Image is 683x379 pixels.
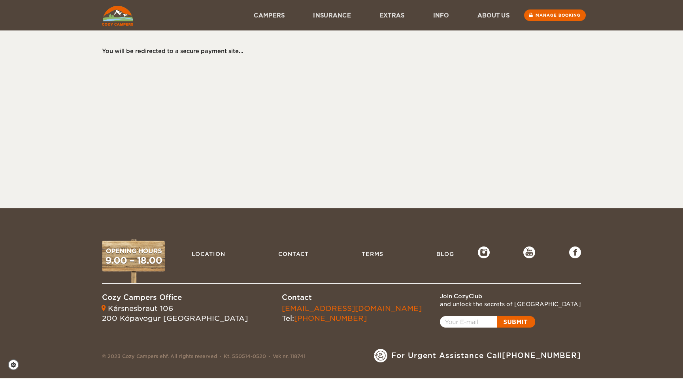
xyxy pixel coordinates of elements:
[102,303,248,324] div: Kársnesbraut 106 200 Kópavogur [GEOGRAPHIC_DATA]
[524,9,586,21] a: Manage booking
[102,6,133,26] img: Cozy Campers
[102,47,573,55] div: You will be redirected to a secure payment site...
[294,314,367,322] a: [PHONE_NUMBER]
[440,300,581,308] div: and unlock the secrets of [GEOGRAPHIC_DATA]
[358,246,387,262] a: Terms
[274,246,313,262] a: Contact
[282,303,422,324] div: Tel:
[102,353,306,362] div: © 2023 Cozy Campers ehf. All rights reserved Kt. 550514-0520 Vsk nr. 118741
[502,351,581,360] a: [PHONE_NUMBER]
[440,292,581,300] div: Join CozyClub
[391,351,581,361] span: For Urgent Assistance Call
[282,304,422,313] a: [EMAIL_ADDRESS][DOMAIN_NAME]
[432,246,458,262] a: Blog
[188,246,229,262] a: Location
[282,292,422,303] div: Contact
[102,292,248,303] div: Cozy Campers Office
[8,359,24,370] a: Cookie settings
[440,316,535,328] a: Open popup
